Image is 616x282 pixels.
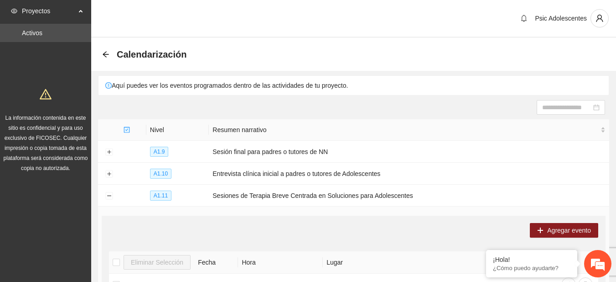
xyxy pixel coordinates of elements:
[238,251,323,274] th: Hora
[22,2,76,20] span: Proyectos
[4,115,88,171] span: La información contenida en este sitio es confidencial y para uso exclusivo de FICOSEC. Cualquier...
[209,141,609,163] td: Sesión final para padres o tutores de NN
[124,255,191,270] button: Eliminar Selección
[40,88,52,100] span: warning
[150,147,169,157] span: A1.9
[517,15,531,22] span: bell
[105,149,113,156] button: Expand row
[105,82,112,89] span: exclamation-circle
[493,256,570,263] div: ¡Hola!
[517,11,531,26] button: bell
[105,192,113,200] button: Collapse row
[102,51,109,58] span: arrow-left
[124,127,130,133] span: check-square
[22,29,42,37] a: Activos
[102,51,109,59] div: Back
[590,9,609,27] button: user
[530,223,598,238] button: plusAgregar evento
[493,265,570,271] p: ¿Cómo puedo ayudarte?
[535,15,587,22] span: Psic Adolescentes
[537,227,544,234] span: plus
[209,185,609,207] td: Sesiones de Terapia Breve Centrada en Soluciones para Adolescentes
[150,191,171,201] span: A1.11
[98,76,609,95] div: Aquí puedes ver los eventos programados dentro de las actividades de tu proyecto.
[105,170,113,178] button: Expand row
[591,14,608,22] span: user
[209,119,609,141] th: Resumen narrativo
[150,169,171,179] span: A1.10
[194,251,238,274] th: Fecha
[11,8,17,14] span: eye
[146,119,209,141] th: Nivel
[323,251,555,274] th: Lugar
[212,125,599,135] span: Resumen narrativo
[209,163,609,185] td: Entrevista clínica inicial a padres o tutores de Adolescentes
[547,225,591,235] span: Agregar evento
[117,47,186,62] span: Calendarización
